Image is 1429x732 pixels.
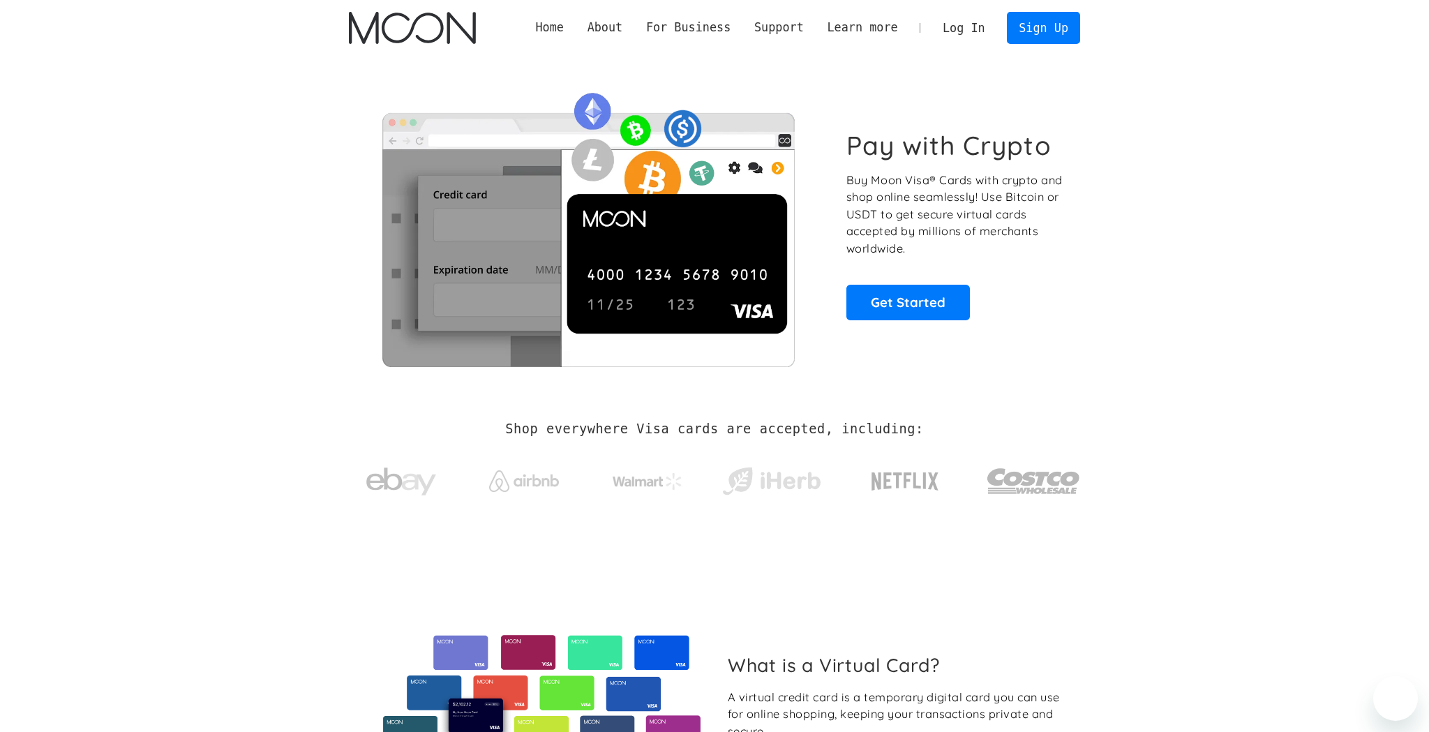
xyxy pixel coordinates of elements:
[742,19,815,36] div: Support
[987,455,1080,507] img: Costco
[349,12,475,44] img: Moon Logo
[719,463,823,500] img: iHerb
[349,12,475,44] a: home
[349,83,827,366] img: Moon Cards let you spend your crypto anywhere Visa is accepted.
[728,654,1069,676] h2: What is a Virtual Card?
[754,19,804,36] div: Support
[827,19,897,36] div: Learn more
[613,473,682,490] img: Walmart
[349,446,453,511] a: ebay
[843,450,968,506] a: Netflix
[366,460,436,504] img: ebay
[634,19,742,36] div: For Business
[505,421,923,437] h2: Shop everywhere Visa cards are accepted, including:
[846,130,1052,161] h1: Pay with Crypto
[719,449,823,507] a: iHerb
[846,285,970,320] a: Get Started
[489,470,559,492] img: Airbnb
[472,456,576,499] a: Airbnb
[846,172,1065,257] p: Buy Moon Visa® Cards with crypto and shop online seamlessly! Use Bitcoin or USDT to get secure vi...
[1007,12,1079,43] a: Sign Up
[646,19,731,36] div: For Business
[576,19,634,36] div: About
[816,19,910,36] div: Learn more
[870,464,940,499] img: Netflix
[1373,676,1418,721] iframe: Button to launch messaging window
[931,13,996,43] a: Log In
[588,19,623,36] div: About
[987,441,1080,514] a: Costco
[596,459,700,497] a: Walmart
[524,19,576,36] a: Home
